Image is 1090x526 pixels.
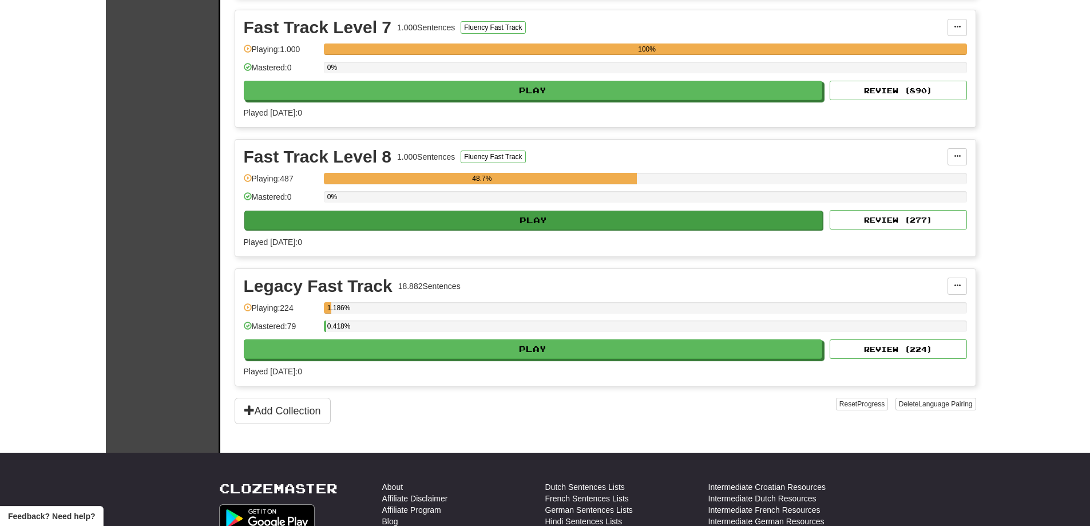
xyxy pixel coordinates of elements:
button: Play [244,339,823,359]
div: Playing: 1.000 [244,43,318,62]
button: Add Collection [235,398,331,424]
div: 18.882 Sentences [398,280,461,292]
div: Legacy Fast Track [244,278,393,295]
span: Played [DATE]: 0 [244,238,302,247]
div: 100% [327,43,967,55]
div: Mastered: 79 [244,321,318,339]
div: Fast Track Level 8 [244,148,392,165]
a: About [382,481,403,493]
button: ResetProgress [836,398,888,410]
button: Play [244,211,823,230]
span: Played [DATE]: 0 [244,108,302,117]
span: Progress [857,400,885,408]
div: Playing: 487 [244,173,318,192]
a: Dutch Sentences Lists [545,481,625,493]
div: Playing: 224 [244,302,318,321]
button: Review (277) [830,210,967,230]
a: German Sentences Lists [545,504,633,516]
button: Review (224) [830,339,967,359]
a: Affiliate Disclaimer [382,493,448,504]
button: DeleteLanguage Pairing [895,398,976,410]
div: Mastered: 0 [244,191,318,210]
a: Intermediate French Resources [708,504,821,516]
div: 1.000 Sentences [397,151,455,163]
div: 1.186% [327,302,331,314]
button: Play [244,81,823,100]
a: Intermediate Croatian Resources [708,481,826,493]
div: Mastered: 0 [244,62,318,81]
a: Intermediate Dutch Resources [708,493,816,504]
span: Language Pairing [918,400,972,408]
a: Clozemaster [219,481,338,496]
span: Open feedback widget [8,511,95,522]
div: 1.000 Sentences [397,22,455,33]
a: Affiliate Program [382,504,441,516]
div: Fast Track Level 7 [244,19,392,36]
span: Played [DATE]: 0 [244,367,302,376]
div: 48.7% [327,173,637,184]
button: Fluency Fast Track [461,21,525,34]
button: Review (890) [830,81,967,100]
button: Fluency Fast Track [461,151,525,163]
a: French Sentences Lists [545,493,629,504]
